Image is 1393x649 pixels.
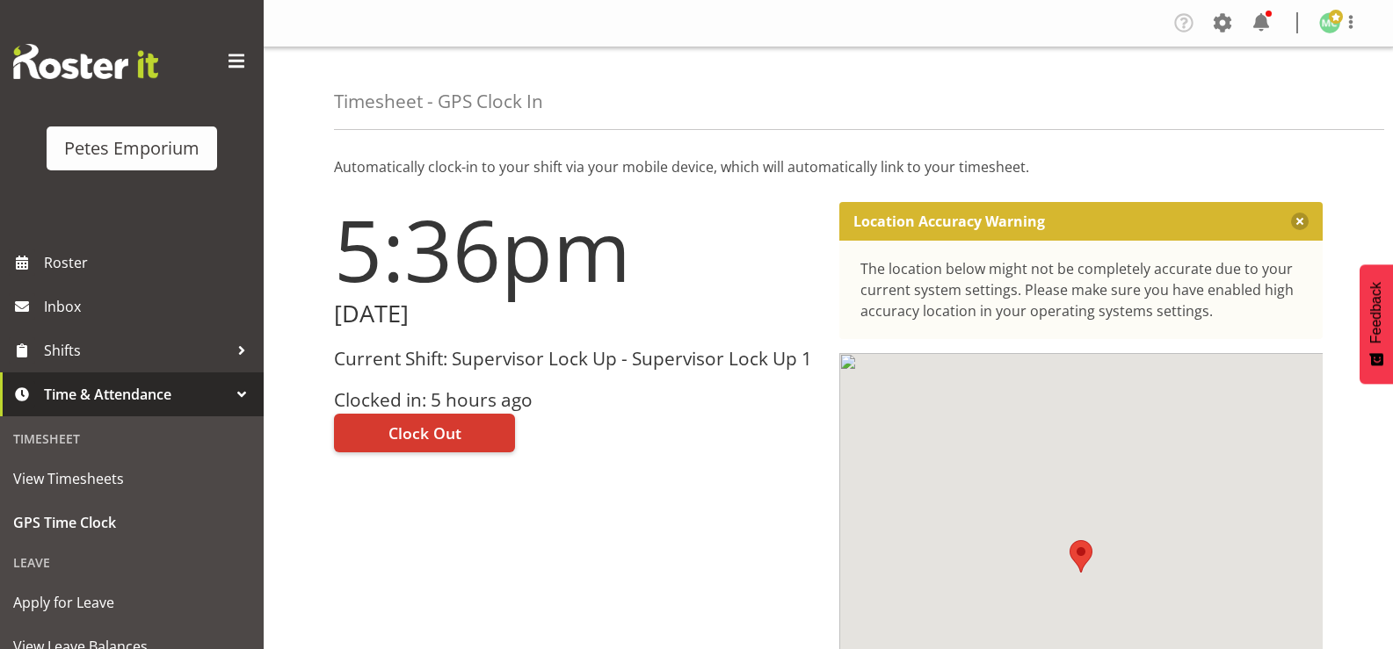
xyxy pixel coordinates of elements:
h1: 5:36pm [334,202,818,297]
span: Shifts [44,337,229,364]
span: Feedback [1368,282,1384,343]
a: Apply for Leave [4,580,259,624]
img: Rosterit website logo [13,44,158,79]
span: GPS Time Clock [13,509,250,536]
button: Close message [1291,213,1309,230]
div: The location below might not be completely accurate due to your current system settings. Please m... [860,258,1302,321]
div: Petes Emporium [64,135,200,162]
button: Clock Out [334,414,515,452]
button: Feedback - Show survey [1360,264,1393,384]
a: View Timesheets [4,457,259,501]
span: View Timesheets [13,465,250,492]
h2: [DATE] [334,300,818,328]
span: Roster [44,249,255,276]
p: Automatically clock-in to your shift via your mobile device, which will automatically link to you... [334,156,1323,177]
span: Clock Out [388,422,461,444]
span: Time & Attendance [44,381,229,407]
a: GPS Time Clock [4,501,259,544]
span: Inbox [44,293,255,320]
h4: Timesheet - GPS Clock In [334,91,543,112]
div: Timesheet [4,421,259,457]
p: Location Accuracy Warning [853,213,1045,230]
div: Leave [4,544,259,580]
h3: Current Shift: Supervisor Lock Up - Supervisor Lock Up 1 [334,349,818,369]
h3: Clocked in: 5 hours ago [334,390,818,410]
img: melissa-cowen2635.jpg [1319,12,1340,33]
span: Apply for Leave [13,589,250,616]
